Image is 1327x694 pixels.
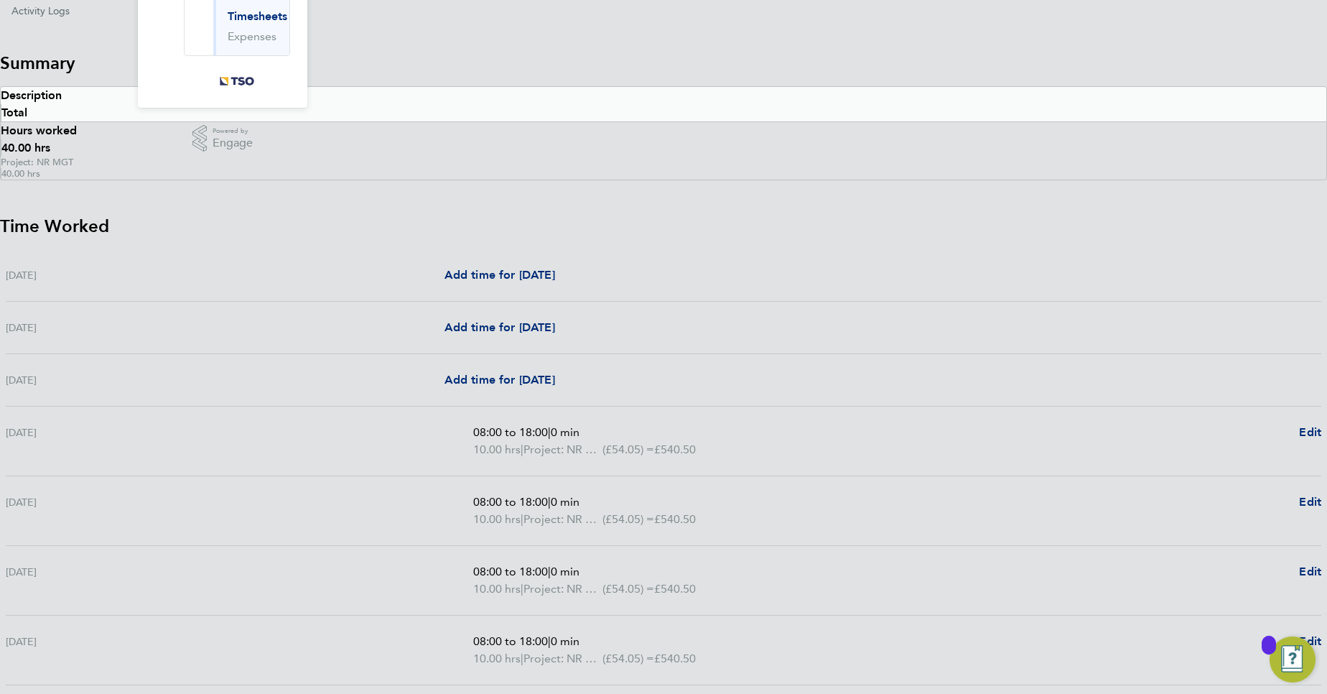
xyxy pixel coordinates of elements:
[473,634,548,648] span: 08:00 to 18:00
[548,565,551,578] span: |
[228,29,276,43] a: Expenses
[192,125,253,152] a: Powered byEngage
[473,443,521,456] span: 10.00 hrs
[1,87,1326,104] div: Description
[1299,565,1321,578] span: Edit
[444,267,555,284] a: Add time for [DATE]
[1,104,1326,121] div: Total
[473,512,521,526] span: 10.00 hrs
[654,512,696,526] span: £540.50
[444,371,555,389] a: Add time for [DATE]
[6,319,444,336] div: [DATE]
[6,371,444,389] div: [DATE]
[602,582,654,596] span: (£54.05) =
[548,634,551,648] span: |
[521,652,523,665] span: |
[212,70,262,93] img: tso-uk-logo-retina.png
[523,650,602,667] span: Project: NR MGT
[6,563,444,598] div: [DATE]
[444,268,555,282] span: Add time for [DATE]
[1299,633,1321,650] a: Edit
[6,267,444,284] div: [DATE]
[551,634,579,648] span: 0 min
[1299,495,1321,509] span: Edit
[1299,494,1321,511] a: Edit
[444,320,555,334] span: Add time for [DATE]
[473,495,548,509] span: 08:00 to 18:00
[444,319,555,336] a: Add time for [DATE]
[551,495,579,509] span: 0 min
[1270,637,1316,683] button: Open Resource Center, 9 new notifications
[473,582,521,596] span: 10.00 hrs
[654,443,696,456] span: £540.50
[521,512,523,526] span: |
[602,443,654,456] span: (£54.05) =
[473,425,548,439] span: 08:00 to 18:00
[1299,424,1321,441] a: Edit
[444,373,555,387] span: Add time for [DATE]
[6,494,444,528] div: [DATE]
[1299,634,1321,648] span: Edit
[1,168,1326,180] div: 40.00 hrs
[602,512,654,526] span: (£54.05) =
[523,511,602,528] span: Project: NR MGT
[523,441,602,458] span: Project: NR MGT
[6,424,444,458] div: [DATE]
[1,157,1326,168] div: Project: NR MGT
[654,582,696,596] span: £540.50
[551,565,579,578] span: 0 min
[184,70,290,93] a: Go to home page
[521,443,523,456] span: |
[228,9,287,23] a: Timesheets
[548,495,551,509] span: |
[213,125,253,137] span: Powered by
[1299,425,1321,439] span: Edit
[521,582,523,596] span: |
[602,652,654,665] span: (£54.05) =
[473,565,548,578] span: 08:00 to 18:00
[213,137,253,149] span: Engage
[1,139,1326,157] div: 40.00 hrs
[523,580,602,598] span: Project: NR MGT
[1,122,1326,139] div: Hours worked
[654,652,696,665] span: £540.50
[1299,563,1321,580] a: Edit
[548,425,551,439] span: |
[473,652,521,665] span: 10.00 hrs
[551,425,579,439] span: 0 min
[6,633,444,667] div: [DATE]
